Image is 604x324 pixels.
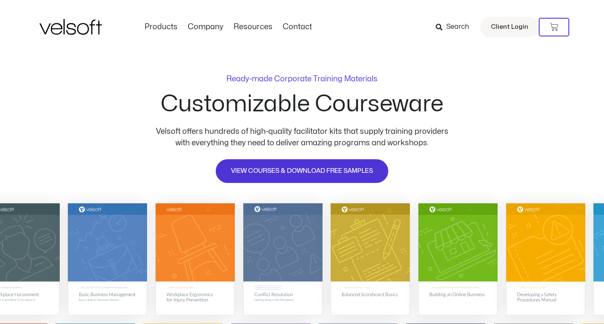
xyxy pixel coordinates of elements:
[278,22,317,32] a: ContactMenu Toggle
[231,166,373,176] span: VIEW COURSES & DOWNLOAD FREE SAMPLES
[161,93,443,116] h2: Customizable Courseware
[139,22,317,32] nav: Menu
[446,22,469,33] span: Search
[226,75,378,83] p: Ready-made Corporate Training Materials
[436,20,475,34] a: Search
[139,22,183,32] a: ProductsMenu Toggle
[228,22,278,32] a: ResourcesMenu Toggle
[480,17,539,37] a: Client Login
[215,158,389,184] a: VIEW COURSES & DOWNLOAD FREE SAMPLES
[183,22,228,32] a: CompanyMenu Toggle
[491,22,528,33] span: Client Login
[150,126,455,149] p: Velsoft offers hundreds of high-quality facilitator kits that supply training providers with ever...
[39,19,102,35] img: Velsoft Training Materials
